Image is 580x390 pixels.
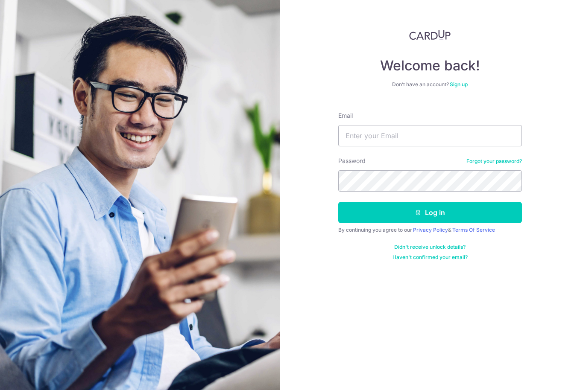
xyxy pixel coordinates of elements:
img: CardUp Logo [409,30,451,40]
div: Don’t have an account? [338,81,522,88]
a: Didn't receive unlock details? [394,244,466,250]
a: Sign up [450,81,468,87]
label: Password [338,157,366,165]
h4: Welcome back! [338,57,522,74]
a: Forgot your password? [466,158,522,165]
a: Terms Of Service [452,227,495,233]
a: Haven't confirmed your email? [393,254,468,261]
a: Privacy Policy [413,227,448,233]
label: Email [338,111,353,120]
button: Log in [338,202,522,223]
input: Enter your Email [338,125,522,146]
div: By continuing you agree to our & [338,227,522,233]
